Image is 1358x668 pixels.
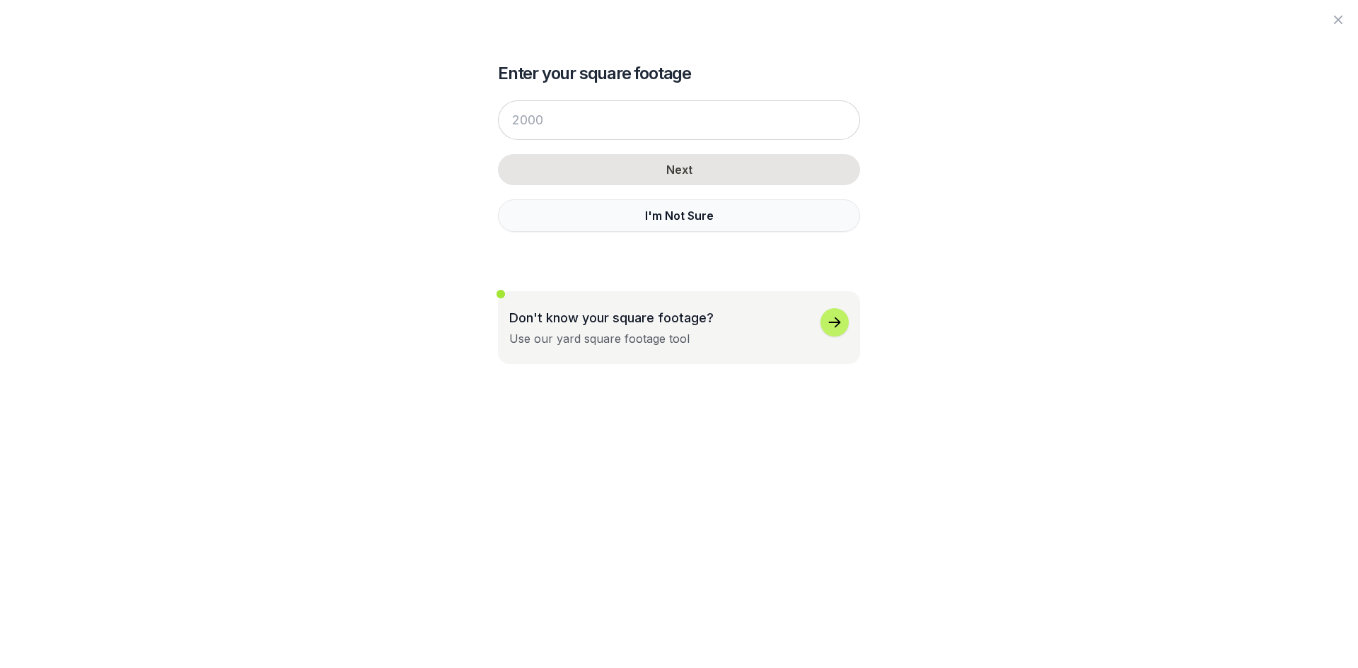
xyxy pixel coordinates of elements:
[509,330,690,347] div: Use our yard square footage tool
[498,199,860,232] button: I'm Not Sure
[498,100,860,140] input: 2000
[509,308,714,327] p: Don't know your square footage?
[498,62,860,85] h2: Enter your square footage
[498,291,860,364] button: Don't know your square footage?Use our yard square footage tool
[498,154,860,185] button: Next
